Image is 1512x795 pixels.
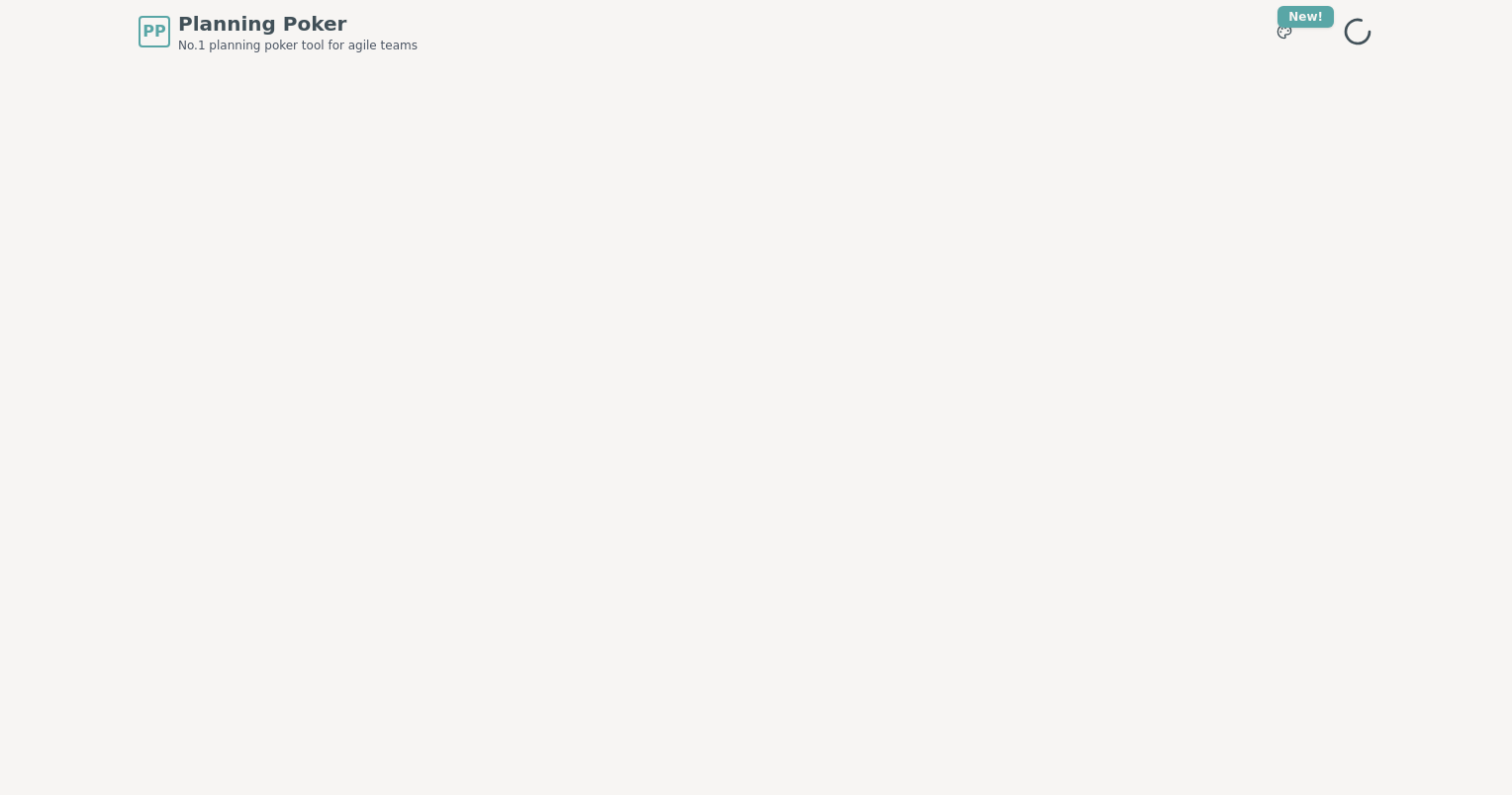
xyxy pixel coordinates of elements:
div: New! [1277,6,1334,28]
span: Planning Poker [178,10,418,38]
button: New! [1267,14,1302,49]
span: PP [142,20,165,44]
span: No.1 planning poker tool for agile teams [178,38,418,53]
a: PPPlanning PokerNo.1 planning poker tool for agile teams [139,10,418,53]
